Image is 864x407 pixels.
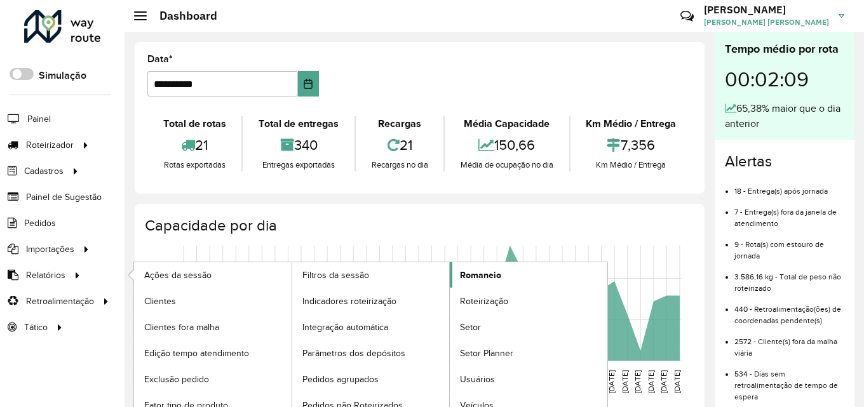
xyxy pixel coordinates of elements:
text: [DATE] [659,370,668,393]
li: 18 - Entrega(s) após jornada [734,176,844,197]
a: Edição tempo atendimento [134,340,292,366]
span: Ações da sessão [144,269,212,282]
li: 9 - Rota(s) com estouro de jornada [734,229,844,262]
span: Setor [460,321,481,334]
a: Setor Planner [450,340,607,366]
span: Clientes [144,295,176,308]
a: Roteirização [450,288,607,314]
span: [PERSON_NAME] [PERSON_NAME] [704,17,829,28]
text: [DATE] [633,370,642,393]
div: Km Médio / Entrega [574,116,689,131]
li: 440 - Retroalimentação(ões) de coordenadas pendente(s) [734,294,844,326]
span: Setor Planner [460,347,513,360]
button: Choose Date [298,71,319,97]
span: Painel [27,112,51,126]
label: Data [147,51,173,67]
div: 21 [359,131,440,159]
h2: Dashboard [147,9,217,23]
span: Roteirização [460,295,508,308]
div: 7,356 [574,131,689,159]
h4: Alertas [725,152,844,171]
a: Romaneio [450,262,607,288]
label: Simulação [39,68,86,83]
h4: Capacidade por dia [145,217,692,235]
a: Pedidos agrupados [292,366,450,392]
div: Média de ocupação no dia [448,159,565,171]
span: Clientes fora malha [144,321,219,334]
span: Painel de Sugestão [26,190,102,204]
div: Total de entregas [246,116,351,131]
span: Tático [24,321,48,334]
text: [DATE] [673,370,681,393]
text: [DATE] [607,370,616,393]
span: Indicadores roteirização [302,295,396,308]
div: Rotas exportadas [151,159,238,171]
span: Cadastros [24,164,64,178]
a: Filtros da sessão [292,262,450,288]
a: Ações da sessão [134,262,292,288]
a: Parâmetros dos depósitos [292,340,450,366]
a: Indicadores roteirização [292,288,450,314]
div: Total de rotas [151,116,238,131]
a: Exclusão pedido [134,366,292,392]
li: 2572 - Cliente(s) fora da malha viária [734,326,844,359]
span: Parâmetros dos depósitos [302,347,405,360]
span: Relatórios [26,269,65,282]
a: Integração automática [292,314,450,340]
span: Exclusão pedido [144,373,209,386]
a: Clientes fora malha [134,314,292,340]
div: Recargas no dia [359,159,440,171]
li: 7 - Entrega(s) fora da janela de atendimento [734,197,844,229]
span: Usuários [460,373,495,386]
text: [DATE] [647,370,655,393]
a: Contato Rápido [673,3,701,30]
li: 534 - Dias sem retroalimentação de tempo de espera [734,359,844,403]
li: 3.586,16 kg - Total de peso não roteirizado [734,262,844,294]
div: Média Capacidade [448,116,565,131]
span: Pedidos [24,217,56,230]
span: Romaneio [460,269,501,282]
a: Clientes [134,288,292,314]
div: Tempo médio por rota [725,41,844,58]
div: Entregas exportadas [246,159,351,171]
a: Setor [450,314,607,340]
div: 21 [151,131,238,159]
span: Pedidos agrupados [302,373,379,386]
span: Roteirizador [26,138,74,152]
span: Importações [26,243,74,256]
span: Retroalimentação [26,295,94,308]
span: Integração automática [302,321,388,334]
div: Km Médio / Entrega [574,159,689,171]
span: Filtros da sessão [302,269,369,282]
div: 00:02:09 [725,58,844,101]
a: Usuários [450,366,607,392]
div: 340 [246,131,351,159]
span: Edição tempo atendimento [144,347,249,360]
h3: [PERSON_NAME] [704,4,829,16]
text: [DATE] [621,370,629,393]
div: 65,38% maior que o dia anterior [725,101,844,131]
div: 150,66 [448,131,565,159]
div: Recargas [359,116,440,131]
